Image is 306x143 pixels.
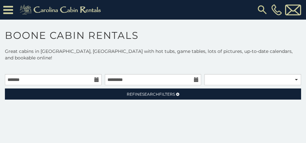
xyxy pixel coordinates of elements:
a: [PHONE_NUMBER] [270,4,283,15]
span: Search [142,92,159,97]
span: Refine Filters [127,92,175,97]
img: Khaki-logo.png [16,3,106,16]
img: search-regular.svg [256,4,268,16]
a: RefineSearchFilters [5,88,301,100]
